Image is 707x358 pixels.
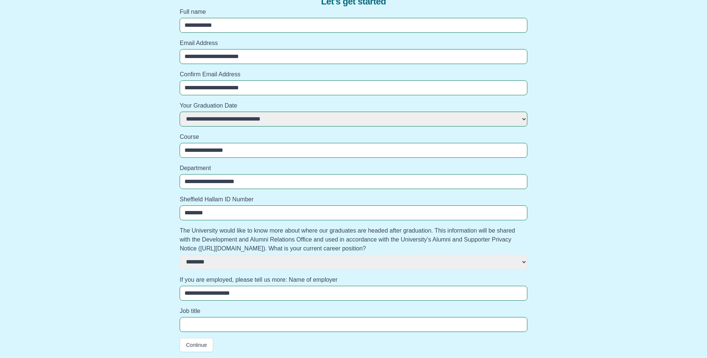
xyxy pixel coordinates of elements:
label: Course [180,132,527,141]
label: The University would like to know more about where our graduates are headed after graduation. Thi... [180,226,527,253]
button: Continue [180,338,213,352]
label: Sheffield Hallam ID Number [180,195,527,204]
label: Email Address [180,39,527,48]
label: Confirm Email Address [180,70,527,79]
label: If you are employed, please tell us more: Name of employer [180,275,527,284]
label: Department [180,164,527,173]
label: Full name [180,7,527,16]
label: Job title [180,307,527,316]
label: Your Graduation Date [180,101,527,110]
